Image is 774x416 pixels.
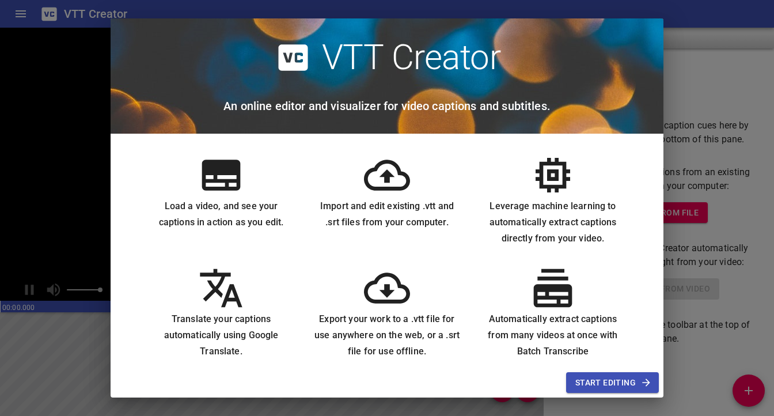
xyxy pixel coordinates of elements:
[575,376,650,390] span: Start Editing
[322,37,501,78] h2: VTT Creator
[313,198,461,230] h6: Import and edit existing .vtt and .srt files from your computer.
[147,311,295,360] h6: Translate your captions automatically using Google Translate.
[479,311,627,360] h6: Automatically extract captions from many videos at once with Batch Transcribe
[313,311,461,360] h6: Export your work to a .vtt file for use anywhere on the web, or a .srt file for use offline.
[479,198,627,247] h6: Leverage machine learning to automatically extract captions directly from your video.
[147,198,295,230] h6: Load a video, and see your captions in action as you edit.
[566,372,659,394] button: Start Editing
[223,97,551,115] h6: An online editor and visualizer for video captions and subtitles.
